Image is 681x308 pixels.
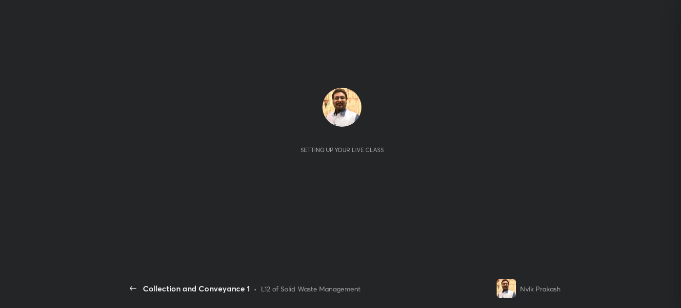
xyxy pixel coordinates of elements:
div: • [254,284,257,294]
img: fda5f69eff034ab9acdd9fb98457250a.jpg [322,88,361,127]
div: Nvlk Prakash [520,284,561,294]
div: Collection and Conveyance 1 [143,283,250,294]
div: Setting up your live class [300,146,384,154]
img: fda5f69eff034ab9acdd9fb98457250a.jpg [497,279,516,298]
div: L12 of Solid Waste Management [261,284,361,294]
